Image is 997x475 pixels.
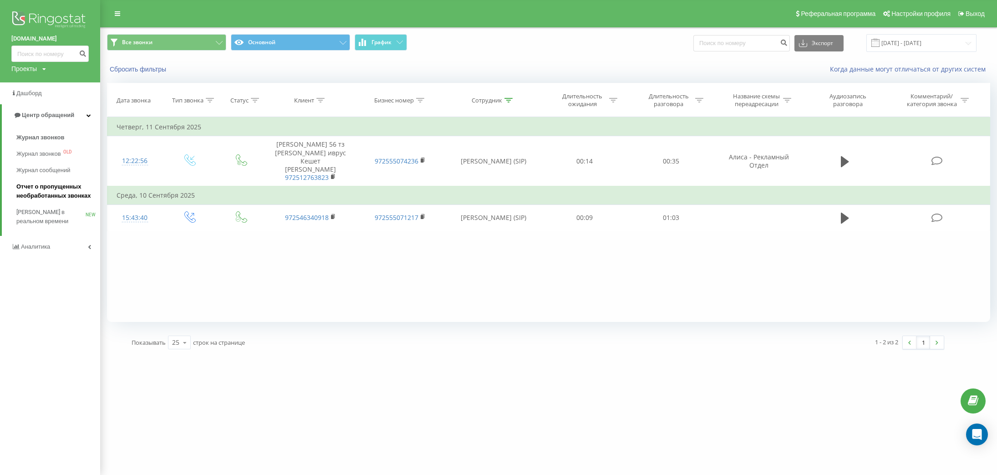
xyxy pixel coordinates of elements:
[21,243,50,250] span: Аналитика
[16,182,96,200] span: Отчет о пропущенных необработанных звонках
[132,338,166,347] span: Показывать
[558,92,607,108] div: Длительность ожидания
[355,34,407,51] button: График
[16,146,100,162] a: Журнал звонковOLD
[16,166,70,175] span: Журнал сообщений
[172,338,179,347] div: 25
[107,118,990,136] td: Четверг, 11 Сентября 2025
[266,136,356,186] td: [PERSON_NAME] 56 тз [PERSON_NAME] иврус Кешет [PERSON_NAME]
[916,336,930,349] a: 1
[107,34,226,51] button: Все звонки
[714,136,804,186] td: Алиса - Рекламный Отдел
[117,209,153,227] div: 15:43:40
[16,162,100,179] a: Журнал сообщений
[445,136,542,186] td: [PERSON_NAME] (SIP)
[2,104,100,126] a: Центр обращений
[374,97,414,104] div: Бизнес номер
[230,97,249,104] div: Статус
[801,10,875,17] span: Реферальная программа
[11,34,89,43] a: [DOMAIN_NAME]
[472,97,502,104] div: Сотрудник
[285,173,329,182] a: 972512763823
[794,35,844,51] button: Экспорт
[375,213,418,222] a: 972555071217
[11,9,89,32] img: Ringostat logo
[644,92,693,108] div: Длительность разговора
[11,64,37,73] div: Проекты
[294,97,314,104] div: Клиент
[732,92,781,108] div: Название схемы переадресации
[122,39,153,46] span: Все звонки
[891,10,951,17] span: Настройки профиля
[375,157,418,165] a: 972555074236
[875,337,898,347] div: 1 - 2 из 2
[542,136,628,186] td: 00:14
[285,213,329,222] a: 972546340918
[16,208,86,226] span: [PERSON_NAME] в реальном времени
[445,204,542,231] td: [PERSON_NAME] (SIP)
[371,39,392,46] span: График
[819,92,878,108] div: Аудиозапись разговора
[172,97,203,104] div: Тип звонка
[16,149,61,158] span: Журнал звонков
[628,204,714,231] td: 01:03
[22,112,74,118] span: Центр обращений
[830,65,990,73] a: Когда данные могут отличаться от других систем
[117,152,153,170] div: 12:22:56
[117,97,151,104] div: Дата звонка
[905,92,958,108] div: Комментарий/категория звонка
[16,90,42,97] span: Дашборд
[966,424,988,445] div: Open Intercom Messenger
[231,34,350,51] button: Основной
[107,186,990,204] td: Среда, 10 Сентября 2025
[542,204,628,231] td: 00:09
[107,65,171,73] button: Сбросить фильтры
[628,136,714,186] td: 00:35
[193,338,245,347] span: строк на странице
[16,133,64,142] span: Журнал звонков
[966,10,985,17] span: Выход
[16,204,100,230] a: [PERSON_NAME] в реальном времениNEW
[11,46,89,62] input: Поиск по номеру
[16,129,100,146] a: Журнал звонков
[693,35,790,51] input: Поиск по номеру
[16,179,100,204] a: Отчет о пропущенных необработанных звонках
